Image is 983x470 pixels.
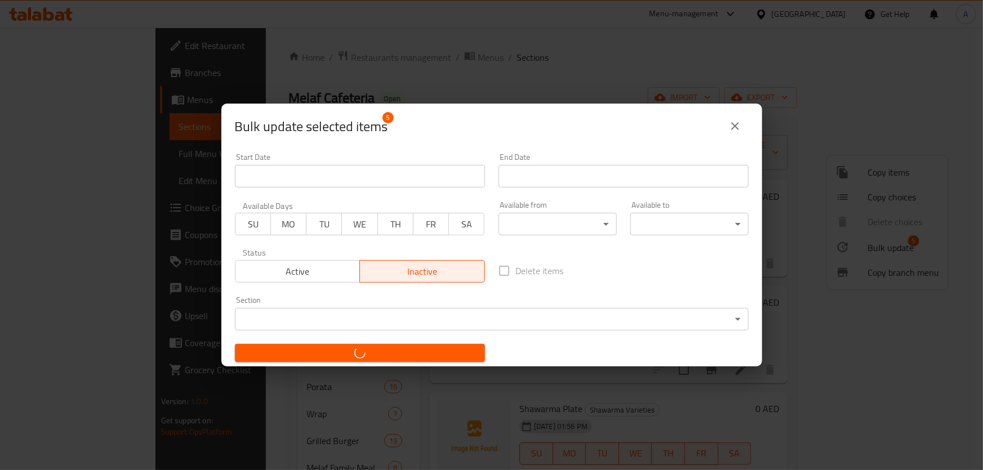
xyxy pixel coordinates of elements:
span: SU [240,216,266,232]
button: WE [341,213,377,235]
span: TH [382,216,409,232]
span: Delete items [516,264,564,277]
button: SU [235,213,271,235]
span: WE [346,216,373,232]
button: MO [270,213,306,235]
span: Selected items count [235,118,388,136]
span: FR [418,216,444,232]
span: TU [311,216,337,232]
span: 5 [382,112,394,123]
span: Inactive [364,263,481,280]
span: MO [275,216,302,232]
button: Inactive [359,260,485,283]
div: ​ [499,213,617,235]
button: SA [448,213,484,235]
div: ​ [235,308,749,330]
span: SA [453,216,480,232]
button: TH [377,213,413,235]
span: Active [240,263,356,280]
button: FR [413,213,449,235]
button: close [722,113,749,140]
button: TU [306,213,342,235]
button: Active [235,260,361,283]
div: ​ [630,213,749,235]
